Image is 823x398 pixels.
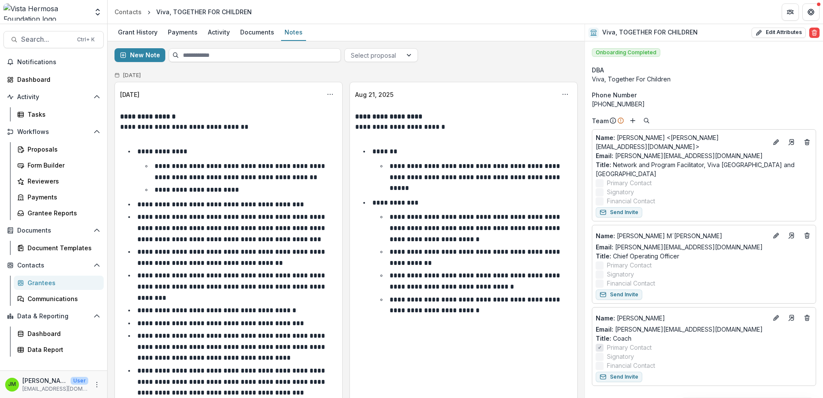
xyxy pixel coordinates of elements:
[17,59,100,66] span: Notifications
[602,29,698,36] h2: Viva, TOGETHER FOR CHILDREN
[596,232,615,239] span: Name :
[28,145,97,154] div: Proposals
[28,278,97,287] div: Grantees
[596,207,642,218] button: Send Invite
[281,24,306,41] a: Notes
[596,289,642,300] button: Send Invite
[592,48,660,57] span: Onboarding Completed
[3,31,104,48] button: Search...
[607,352,634,361] span: Signatory
[607,261,652,270] span: Primary Contact
[596,326,613,333] span: Email:
[785,311,798,325] a: Go to contact
[802,137,812,147] button: Deletes
[164,24,201,41] a: Payments
[607,343,652,352] span: Primary Contact
[114,26,161,38] div: Grant History
[8,382,16,387] div: Jerry Martinez
[114,7,142,16] div: Contacts
[17,93,90,101] span: Activity
[14,190,104,204] a: Payments
[92,3,104,21] button: Open entity switcher
[607,196,655,205] span: Financial Contact
[641,115,652,126] button: Search
[809,28,820,38] button: Delete
[607,187,634,196] span: Signatory
[596,133,767,151] p: [PERSON_NAME] <[PERSON_NAME][EMAIL_ADDRESS][DOMAIN_NAME]>
[92,379,102,390] button: More
[28,208,97,218] div: Grantee Reports
[14,206,104,220] a: Grantee Reports
[14,342,104,357] a: Data Report
[771,230,781,241] button: Edit
[596,160,812,178] p: Network and Program Facilitator, Viva [GEOGRAPHIC_DATA] and [GEOGRAPHIC_DATA]
[596,335,611,342] span: Title :
[596,252,812,261] p: Chief Operating Officer
[14,174,104,188] a: Reviewers
[28,110,97,119] div: Tasks
[596,334,812,343] p: Coach
[22,385,88,393] p: [EMAIL_ADDRESS][DOMAIN_NAME]
[785,135,798,149] a: Go to contact
[3,90,104,104] button: Open Activity
[28,177,97,186] div: Reviewers
[771,137,781,147] button: Edit
[782,3,799,21] button: Partners
[3,224,104,237] button: Open Documents
[785,229,798,243] a: Go to contact
[28,345,97,354] div: Data Report
[3,3,88,21] img: Vista Hermosa Foundation logo
[607,178,652,187] span: Primary Contact
[592,75,816,84] div: Viva, Together For Children
[22,376,67,385] p: [PERSON_NAME]
[14,292,104,306] a: Communications
[3,309,104,323] button: Open Data & Reporting
[14,107,104,121] a: Tasks
[17,227,90,234] span: Documents
[628,115,638,126] button: Add
[3,72,104,87] a: Dashboard
[596,161,611,168] span: Title :
[28,294,97,303] div: Communications
[111,6,255,18] nav: breadcrumb
[3,258,104,272] button: Open Contacts
[17,262,90,269] span: Contacts
[596,152,613,159] span: Email:
[156,7,252,16] div: Viva, TOGETHER FOR CHILDREN
[111,6,145,18] a: Contacts
[596,372,642,382] button: Send Invite
[28,329,97,338] div: Dashboard
[607,279,655,288] span: Financial Contact
[596,325,763,334] a: Email: [PERSON_NAME][EMAIL_ADDRESS][DOMAIN_NAME]
[323,87,337,101] button: Options
[28,243,97,252] div: Document Templates
[3,125,104,139] button: Open Workflows
[802,313,812,323] button: Deletes
[355,90,393,99] div: Aug 21, 2025
[596,133,767,151] a: Name: [PERSON_NAME] <[PERSON_NAME][EMAIL_ADDRESS][DOMAIN_NAME]>
[204,24,233,41] a: Activity
[596,243,613,251] span: Email:
[607,361,655,370] span: Financial Contact
[592,116,609,125] p: Team
[596,243,763,252] a: Email: [PERSON_NAME][EMAIL_ADDRESS][DOMAIN_NAME]
[164,26,201,38] div: Payments
[123,72,141,78] h2: [DATE]
[592,65,604,75] span: DBA
[75,35,96,44] div: Ctrl + K
[3,55,104,69] button: Notifications
[114,24,161,41] a: Grant History
[14,276,104,290] a: Grantees
[114,48,165,62] button: New Note
[14,142,104,156] a: Proposals
[281,26,306,38] div: Notes
[237,24,278,41] a: Documents
[592,90,637,99] span: Phone Number
[771,313,781,323] button: Edit
[28,193,97,202] div: Payments
[14,241,104,255] a: Document Templates
[120,90,139,99] div: [DATE]
[596,252,611,260] span: Title :
[237,26,278,38] div: Documents
[596,231,767,240] p: [PERSON_NAME] M´[PERSON_NAME]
